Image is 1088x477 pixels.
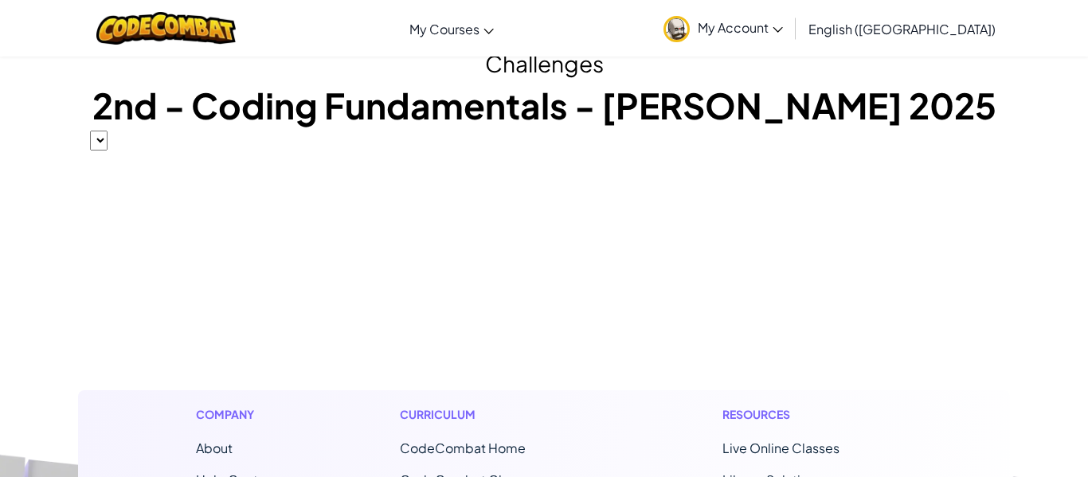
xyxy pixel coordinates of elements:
a: About [196,440,233,456]
a: My Account [656,3,791,53]
h1: 2nd - Coding Fundamentals - [PERSON_NAME] 2025 [90,80,998,130]
img: avatar [663,16,690,42]
span: My Account [698,19,783,36]
a: Live Online Classes [722,440,839,456]
span: English ([GEOGRAPHIC_DATA]) [808,21,996,37]
h1: Company [196,406,270,423]
a: My Courses [401,7,502,50]
span: CodeCombat Home [400,440,526,456]
span: My Courses [409,21,479,37]
img: CodeCombat logo [96,12,236,45]
h1: Curriculum [400,406,593,423]
h2: Challenges [90,47,998,80]
a: English ([GEOGRAPHIC_DATA]) [800,7,1004,50]
h1: Resources [722,406,892,423]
